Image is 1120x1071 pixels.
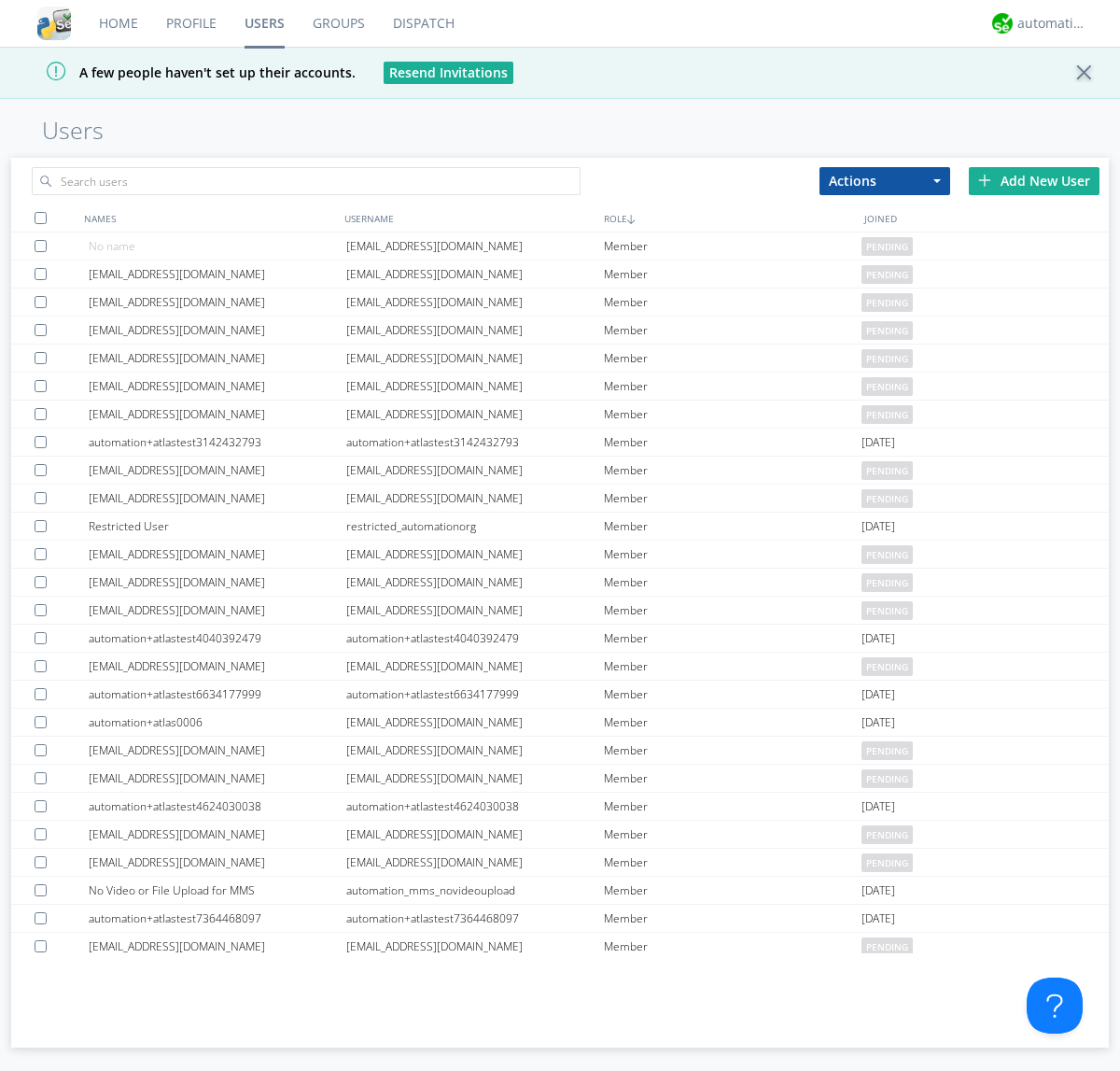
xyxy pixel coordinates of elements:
[604,233,861,260] div: Member
[346,905,604,932] div: automation+atlastest7364468097
[604,513,861,540] div: Member
[346,317,604,344] div: [EMAIL_ADDRESS][DOMAIN_NAME]
[89,238,135,254] span: No name
[861,573,913,592] span: pending
[11,289,1109,317] a: [EMAIL_ADDRESS][DOMAIN_NAME][EMAIL_ADDRESS][DOMAIN_NAME]Memberpending
[604,681,861,708] div: Member
[11,597,1109,625] a: [EMAIL_ADDRESS][DOMAIN_NAME][EMAIL_ADDRESS][DOMAIN_NAME]Memberpending
[346,373,604,400] div: [EMAIL_ADDRESS][DOMAIN_NAME]
[346,233,604,260] div: [EMAIL_ADDRESS][DOMAIN_NAME]
[11,429,1109,457] a: automation+atlastest3142432793automation+atlastest3142432793Member[DATE]
[604,401,861,428] div: Member
[346,597,604,624] div: [EMAIL_ADDRESS][DOMAIN_NAME]
[11,233,1109,261] a: No name[EMAIL_ADDRESS][DOMAIN_NAME]Memberpending
[604,821,861,848] div: Member
[11,821,1109,849] a: [EMAIL_ADDRESS][DOMAIN_NAME][EMAIL_ADDRESS][DOMAIN_NAME]Memberpending
[89,373,346,400] div: [EMAIL_ADDRESS][DOMAIN_NAME]
[346,793,604,820] div: automation+atlastest4624030038
[604,933,861,960] div: Member
[604,849,861,876] div: Member
[861,825,913,844] span: pending
[861,349,913,368] span: pending
[346,345,604,372] div: [EMAIL_ADDRESS][DOMAIN_NAME]
[11,653,1109,681] a: [EMAIL_ADDRESS][DOMAIN_NAME][EMAIL_ADDRESS][DOMAIN_NAME]Memberpending
[604,569,861,596] div: Member
[604,653,861,680] div: Member
[819,167,950,195] button: Actions
[89,765,346,792] div: [EMAIL_ADDRESS][DOMAIN_NAME]
[11,401,1109,429] a: [EMAIL_ADDRESS][DOMAIN_NAME][EMAIL_ADDRESS][DOMAIN_NAME]Memberpending
[861,377,913,396] span: pending
[861,793,895,821] span: [DATE]
[1017,14,1087,33] div: automation+atlas
[861,461,913,480] span: pending
[346,485,604,512] div: [EMAIL_ADDRESS][DOMAIN_NAME]
[346,849,604,876] div: [EMAIL_ADDRESS][DOMAIN_NAME]
[11,373,1109,401] a: [EMAIL_ADDRESS][DOMAIN_NAME][EMAIL_ADDRESS][DOMAIN_NAME]Memberpending
[346,401,604,428] div: [EMAIL_ADDRESS][DOMAIN_NAME]
[89,709,346,736] div: automation+atlas0006
[346,513,604,540] div: restricted_automationorg
[346,933,604,960] div: [EMAIL_ADDRESS][DOMAIN_NAME]
[89,877,346,904] div: No Video or File Upload for MMS
[604,373,861,400] div: Member
[89,401,346,428] div: [EMAIL_ADDRESS][DOMAIN_NAME]
[346,681,604,708] div: automation+atlastest6634177999
[346,821,604,848] div: [EMAIL_ADDRESS][DOMAIN_NAME]
[861,905,895,933] span: [DATE]
[861,681,895,709] span: [DATE]
[992,13,1013,34] img: d2d01cd9b4174d08988066c6d424eccd
[79,204,340,232] div: NAMES
[604,317,861,344] div: Member
[604,345,861,372] div: Member
[11,905,1109,933] a: automation+atlastest7364468097automation+atlastest7364468097Member[DATE]
[346,877,604,904] div: automation_mms_novideoupload
[861,625,895,653] span: [DATE]
[89,681,346,708] div: automation+atlastest6634177999
[346,653,604,680] div: [EMAIL_ADDRESS][DOMAIN_NAME]
[11,765,1109,793] a: [EMAIL_ADDRESS][DOMAIN_NAME][EMAIL_ADDRESS][DOMAIN_NAME]Memberpending
[1027,978,1083,1034] iframe: Toggle Customer Support
[861,877,895,905] span: [DATE]
[11,513,1109,541] a: Restricted Userrestricted_automationorgMember[DATE]
[346,569,604,596] div: [EMAIL_ADDRESS][DOMAIN_NAME]
[861,429,895,457] span: [DATE]
[604,457,861,484] div: Member
[89,345,346,372] div: [EMAIL_ADDRESS][DOMAIN_NAME]
[89,513,346,540] div: Restricted User
[11,877,1109,905] a: No Video or File Upload for MMSautomation_mms_novideouploadMember[DATE]
[89,317,346,344] div: [EMAIL_ADDRESS][DOMAIN_NAME]
[346,737,604,764] div: [EMAIL_ADDRESS][DOMAIN_NAME]
[384,62,513,84] button: Resend Invitations
[89,429,346,456] div: automation+atlastest3142432793
[861,601,913,620] span: pending
[861,513,895,541] span: [DATE]
[11,485,1109,513] a: [EMAIL_ADDRESS][DOMAIN_NAME][EMAIL_ADDRESS][DOMAIN_NAME]Memberpending
[14,63,356,81] span: A few people haven't set up their accounts.
[599,204,860,232] div: ROLE
[89,849,346,876] div: [EMAIL_ADDRESS][DOMAIN_NAME]
[89,821,346,848] div: [EMAIL_ADDRESS][DOMAIN_NAME]
[11,345,1109,373] a: [EMAIL_ADDRESS][DOMAIN_NAME][EMAIL_ADDRESS][DOMAIN_NAME]Memberpending
[346,457,604,484] div: [EMAIL_ADDRESS][DOMAIN_NAME]
[861,769,913,788] span: pending
[11,541,1109,569] a: [EMAIL_ADDRESS][DOMAIN_NAME][EMAIL_ADDRESS][DOMAIN_NAME]Memberpending
[32,167,581,195] input: Search users
[861,937,913,956] span: pending
[11,625,1109,653] a: automation+atlastest4040392479automation+atlastest4040392479Member[DATE]
[11,793,1109,821] a: automation+atlastest4624030038automation+atlastest4624030038Member[DATE]
[604,485,861,512] div: Member
[861,489,913,508] span: pending
[861,265,913,284] span: pending
[978,174,991,187] img: plus.svg
[861,657,913,676] span: pending
[89,457,346,484] div: [EMAIL_ADDRESS][DOMAIN_NAME]
[861,321,913,340] span: pending
[89,933,346,960] div: [EMAIL_ADDRESS][DOMAIN_NAME]
[89,289,346,316] div: [EMAIL_ADDRESS][DOMAIN_NAME]
[346,289,604,316] div: [EMAIL_ADDRESS][DOMAIN_NAME]
[861,405,913,424] span: pending
[346,429,604,456] div: automation+atlastest3142432793
[861,293,913,312] span: pending
[604,429,861,456] div: Member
